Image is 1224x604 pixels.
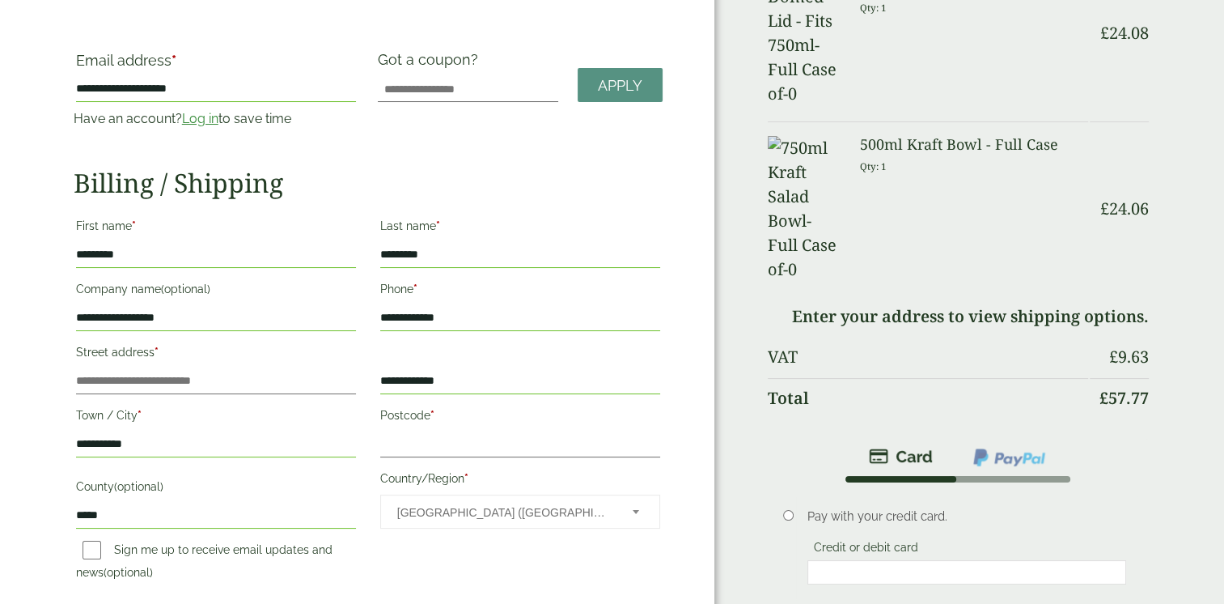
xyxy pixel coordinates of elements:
[161,283,210,296] span: (optional)
[76,278,356,305] label: Company name
[378,51,485,76] label: Got a coupon?
[768,136,841,282] img: 750ml Kraft Salad Bowl-Full Case of-0
[869,447,933,466] img: stripe.png
[1100,22,1149,44] bdi: 24.08
[380,467,660,495] label: Country/Region
[1099,387,1149,409] bdi: 57.77
[76,543,332,584] label: Sign me up to receive email updates and news
[380,495,660,529] span: Country/Region
[380,215,660,242] label: Last name
[1109,346,1118,368] span: £
[104,566,153,579] span: (optional)
[138,409,142,422] abbr: required
[807,541,925,559] label: Credit or debit card
[768,378,1089,418] th: Total
[74,109,358,129] p: Have an account? to save time
[76,53,356,76] label: Email address
[76,475,356,503] label: County
[578,68,663,103] a: Apply
[1100,198,1149,219] bdi: 24.06
[172,52,176,69] abbr: required
[1109,346,1149,368] bdi: 9.63
[155,346,159,359] abbr: required
[768,297,1150,336] td: Enter your address to view shipping options.
[76,404,356,432] label: Town / City
[598,77,642,95] span: Apply
[860,160,887,172] small: Qty: 1
[76,341,356,368] label: Street address
[860,136,1088,154] h3: 500ml Kraft Bowl - Full Case
[1100,22,1109,44] span: £
[132,219,136,232] abbr: required
[812,565,1120,580] iframe: Secure card payment input frame
[182,111,218,126] a: Log in
[380,278,660,305] label: Phone
[74,168,663,198] h2: Billing / Shipping
[464,472,468,485] abbr: required
[1100,198,1109,219] span: £
[972,447,1047,468] img: ppcp-gateway.png
[76,215,356,242] label: First name
[436,219,440,232] abbr: required
[768,338,1089,376] th: VAT
[397,496,611,530] span: United Kingdom (UK)
[430,409,434,422] abbr: required
[1099,387,1108,409] span: £
[114,480,163,493] span: (optional)
[860,2,887,14] small: Qty: 1
[380,404,660,432] label: Postcode
[413,283,417,296] abbr: required
[807,508,1125,525] p: Pay with your credit card.
[83,541,101,559] input: Sign me up to receive email updates and news(optional)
